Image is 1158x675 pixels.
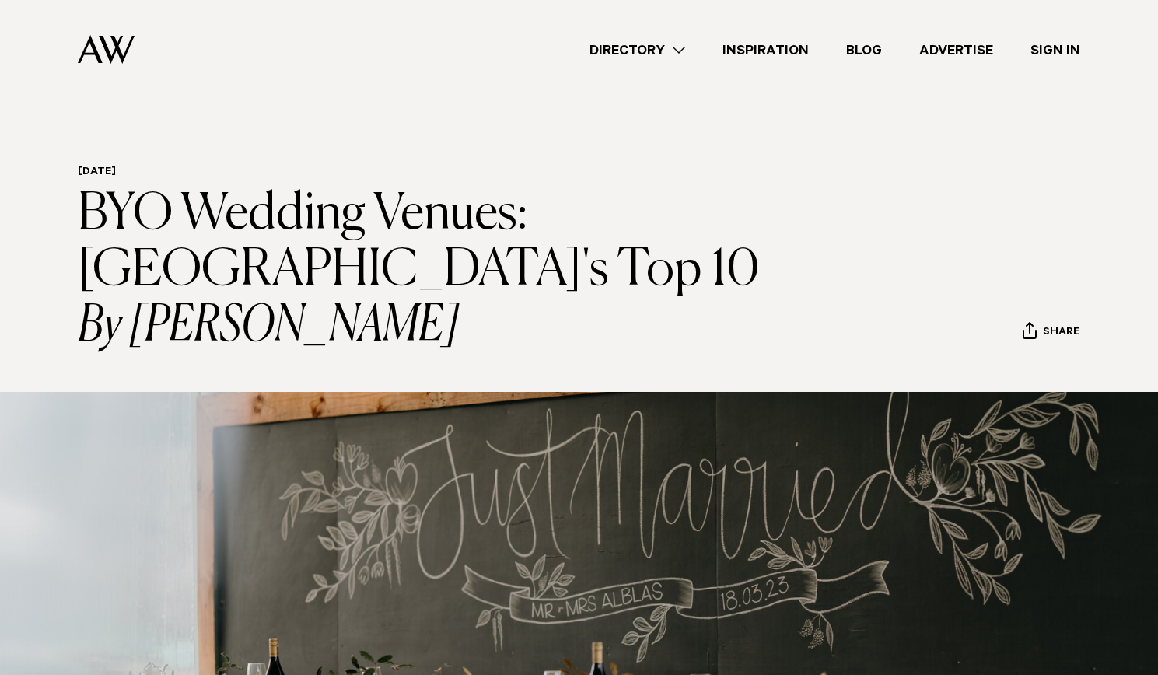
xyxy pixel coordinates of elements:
[1022,321,1080,344] button: Share
[704,40,827,61] a: Inspiration
[901,40,1012,61] a: Advertise
[78,35,135,64] img: Auckland Weddings Logo
[1012,40,1099,61] a: Sign In
[571,40,704,61] a: Directory
[78,187,797,355] h1: BYO Wedding Venues: [GEOGRAPHIC_DATA]'s Top 10
[78,299,797,355] i: By [PERSON_NAME]
[78,166,797,180] h6: [DATE]
[1043,326,1079,341] span: Share
[827,40,901,61] a: Blog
